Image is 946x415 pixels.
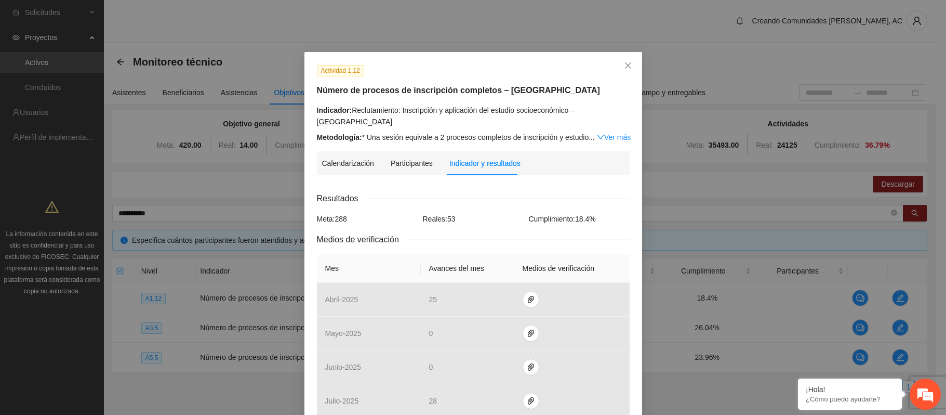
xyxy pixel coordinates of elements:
div: Participantes [391,158,433,169]
button: paper-clip [523,291,539,308]
button: Close [614,52,642,80]
span: ... [589,133,595,141]
p: ¿Cómo puedo ayudarte? [806,395,894,403]
span: Reales: 53 [423,215,456,223]
span: Medios de verificación [317,233,407,246]
span: julio - 2025 [325,397,359,405]
button: paper-clip [523,325,539,342]
h5: Número de procesos de inscripción completos – [GEOGRAPHIC_DATA] [317,84,630,97]
th: Avances del mes [421,254,514,283]
span: paper-clip [523,363,539,371]
span: close [624,61,632,70]
div: ¡Hola! [806,385,894,394]
span: abril - 2025 [325,295,358,304]
th: Mes [317,254,421,283]
div: Meta: 288 [314,213,420,225]
span: 0 [429,363,433,371]
span: paper-clip [523,295,539,304]
span: paper-clip [523,397,539,405]
th: Medios de verificación [514,254,630,283]
div: Indicador y resultados [449,158,521,169]
strong: Indicador: [317,106,352,114]
span: paper-clip [523,329,539,338]
span: 25 [429,295,437,304]
div: Cumplimiento: 18.4 % [526,213,632,225]
div: * Una sesión equivale a 2 procesos completos de inscripción y estudio [317,132,630,143]
span: mayo - 2025 [325,329,362,338]
span: 28 [429,397,437,405]
div: Calendarización [322,158,374,169]
span: Actividad 1.12 [317,65,364,76]
span: 0 [429,329,433,338]
span: down [597,134,604,141]
button: paper-clip [523,393,539,409]
div: Reclutamiento: Inscripción y aplicación del estudio socioeconómico – [GEOGRAPHIC_DATA] [317,105,630,127]
strong: Metodología: [317,133,362,141]
span: Resultados [317,192,367,205]
button: paper-clip [523,359,539,375]
span: junio - 2025 [325,363,361,371]
a: Expand [597,133,631,141]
